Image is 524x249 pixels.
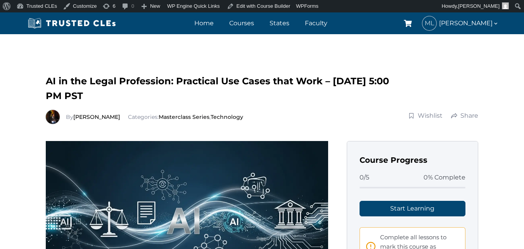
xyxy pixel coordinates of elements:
[360,172,369,183] span: 0/5
[424,172,465,183] span: 0% Complete
[303,17,329,29] a: Faculty
[211,113,243,120] a: Technology
[66,113,243,121] div: Categories: ,
[439,18,499,28] span: [PERSON_NAME]
[451,111,479,120] a: Share
[408,111,443,120] a: Wishlist
[360,201,466,216] a: Start Learning
[360,154,466,166] h3: Course Progress
[192,17,216,29] a: Home
[46,110,60,124] img: Richard Estevez
[46,75,389,101] span: AI in the Legal Profession: Practical Use Cases that Work – [DATE] 5:00 PM PST
[422,16,436,30] span: ML
[458,3,500,9] span: [PERSON_NAME]
[268,17,291,29] a: States
[66,113,122,120] span: By
[26,17,118,29] img: Trusted CLEs
[159,113,209,120] a: Masterclass Series
[227,17,256,29] a: Courses
[73,113,120,120] a: [PERSON_NAME]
